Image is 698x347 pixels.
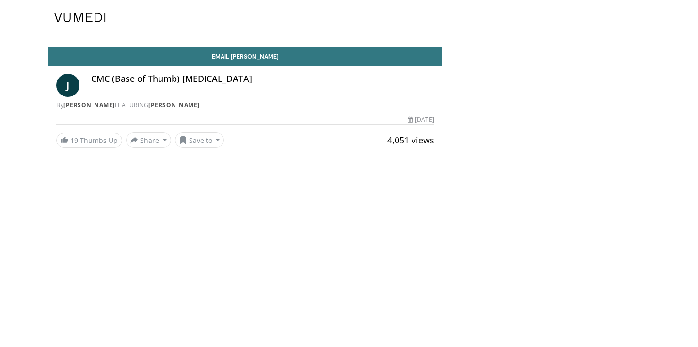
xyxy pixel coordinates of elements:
[387,134,434,146] span: 4,051 views
[91,74,434,84] h4: CMC (Base of Thumb) [MEDICAL_DATA]
[48,47,442,66] a: Email [PERSON_NAME]
[56,74,79,97] a: J
[54,13,106,22] img: VuMedi Logo
[408,115,434,124] div: [DATE]
[126,132,171,148] button: Share
[70,136,78,145] span: 19
[56,101,434,110] div: By FEATURING
[56,133,122,148] a: 19 Thumbs Up
[148,101,200,109] a: [PERSON_NAME]
[175,132,224,148] button: Save to
[63,101,115,109] a: [PERSON_NAME]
